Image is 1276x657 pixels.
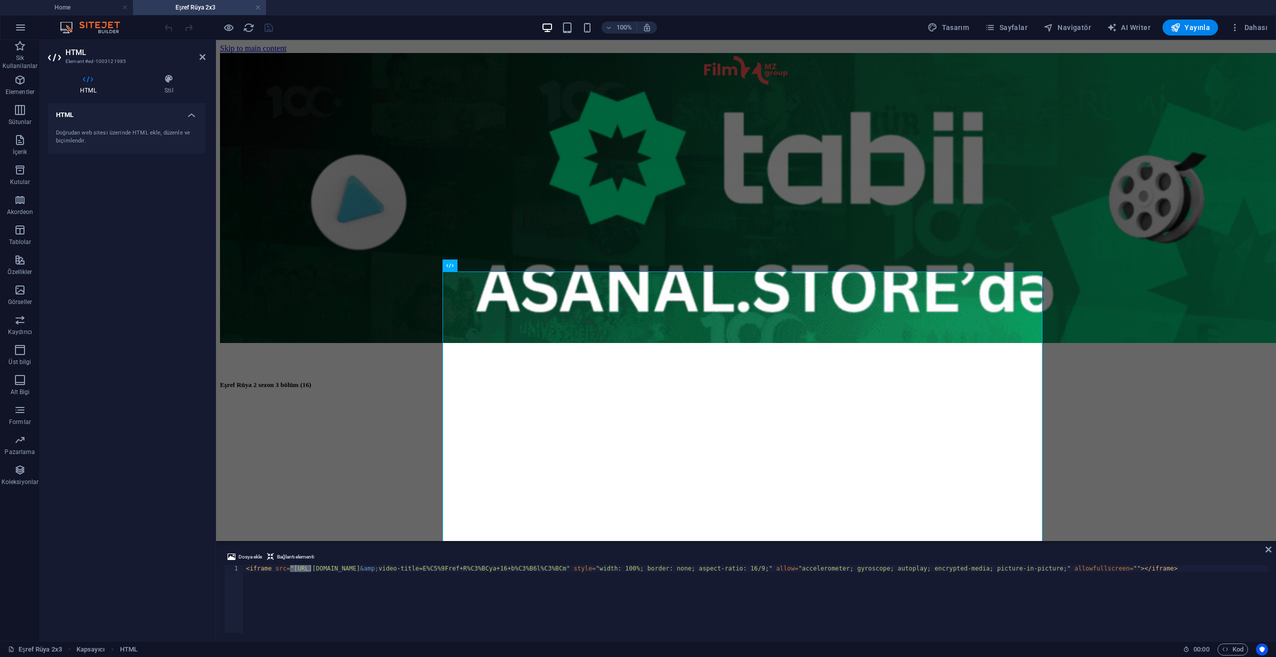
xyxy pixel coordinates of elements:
button: Kod [1217,643,1248,655]
button: reload [242,21,254,33]
a: Skip to main content [4,4,70,12]
button: AI Writer [1103,19,1154,35]
h4: HTML [48,74,132,95]
p: Elementler [5,88,34,96]
h4: HTML [48,103,205,121]
nav: breadcrumb [76,643,137,655]
h4: Eşref Rüya 2x3 [133,2,266,13]
p: Özellikler [7,268,32,276]
span: Dahası [1230,22,1267,32]
h4: Stil [132,74,205,95]
p: İçerik [12,148,27,156]
span: Sayfalar [985,22,1027,32]
span: : [1200,645,1202,653]
span: Yayınla [1170,22,1210,32]
div: Tasarım (Ctrl+Alt+Y) [923,19,973,35]
p: Pazarlama [4,448,35,456]
button: Ön izleme modundan çıkıp düzenlemeye devam etmek için buraya tıklayın [222,21,234,33]
button: Tasarım [923,19,973,35]
span: Seçmek için tıkla. Düzenlemek için çift tıkla [76,643,104,655]
p: Görseller [8,298,32,306]
span: Dosya ekle [238,551,262,563]
h6: 100% [616,21,632,33]
button: Bağlantı elementi [265,551,315,563]
p: Koleksiyonlar [1,478,38,486]
button: Sayfalar [981,19,1031,35]
span: Bağlantı elementi [277,551,314,563]
button: Dahası [1226,19,1271,35]
span: Navigatör [1043,22,1091,32]
p: Alt Bigi [10,388,30,396]
div: Doğrudan web sitesi üzerinde HTML ekle, düzenle ve biçimlendir. [56,129,197,145]
span: Kod [1222,643,1243,655]
i: Yeniden boyutlandırmada yakınlaştırma düzeyini seçilen cihaza uyacak şekilde otomatik olarak ayarla. [642,23,651,32]
img: Editor Logo [57,21,132,33]
button: Usercentrics [1256,643,1268,655]
a: Seçimi iptal etmek için tıkla. Sayfaları açmak için çift tıkla [8,643,62,655]
p: Kutular [10,178,30,186]
p: Sütunlar [8,118,32,126]
p: Akordeon [7,208,33,216]
span: Seçmek için tıkla. Düzenlemek için çift tıkla [120,643,137,655]
div: 1 [224,565,244,572]
p: Tablolar [9,238,31,246]
h3: Element #ed-1003121985 [65,57,185,66]
span: AI Writer [1107,22,1150,32]
button: Navigatör [1039,19,1095,35]
h2: HTML [65,48,205,57]
p: Formlar [9,418,31,426]
p: Kaydırıcı [8,328,32,336]
i: Sayfayı yeniden yükleyin [243,22,254,33]
button: Yayınla [1162,19,1218,35]
button: Dosya ekle [226,551,263,563]
span: Tasarım [927,22,969,32]
p: Üst bilgi [8,358,31,366]
span: 00 00 [1193,643,1209,655]
button: 100% [601,21,637,33]
h6: Oturum süresi [1183,643,1209,655]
